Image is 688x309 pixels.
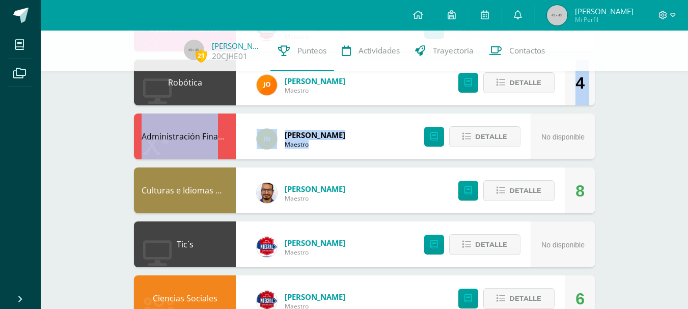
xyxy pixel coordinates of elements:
[475,127,507,146] span: Detalle
[184,40,204,60] img: 45x45
[270,31,334,71] a: Punteos
[285,248,345,257] span: Maestro
[575,6,634,16] span: [PERSON_NAME]
[285,86,345,95] span: Maestro
[285,184,345,194] span: [PERSON_NAME]
[212,41,263,51] a: [PERSON_NAME]
[509,73,541,92] span: Detalle
[257,129,277,149] img: 91d43002c1e6da35fcf826c9a618326d.png
[475,235,507,254] span: Detalle
[483,72,555,93] button: Detalle
[483,180,555,201] button: Detalle
[547,5,567,25] img: 45x45
[541,241,585,249] span: No disponible
[257,183,277,203] img: ef34ee16907c8215cd1846037ce38107.png
[196,49,207,62] span: 21
[285,130,345,140] span: [PERSON_NAME]
[509,45,545,56] span: Contactos
[257,237,277,257] img: be8102e1d6aaef58604e2e488bb7b270.png
[541,133,585,141] span: No disponible
[407,31,481,71] a: Trayectoria
[134,114,236,159] div: Administración Financiera
[257,75,277,95] img: 30108eeae6c649a9a82bfbaad6c0d1cb.png
[134,60,236,105] div: Robótica
[212,51,247,62] a: 20CJHE01
[134,221,236,267] div: Tic´s
[134,167,236,213] div: Culturas e Idiomas Mayas
[509,289,541,308] span: Detalle
[285,292,345,302] span: [PERSON_NAME]
[575,168,585,214] div: 8
[575,60,585,106] div: 4
[297,45,326,56] span: Punteos
[575,15,634,24] span: Mi Perfil
[481,31,553,71] a: Contactos
[285,194,345,203] span: Maestro
[449,234,520,255] button: Detalle
[509,181,541,200] span: Detalle
[449,126,520,147] button: Detalle
[433,45,474,56] span: Trayectoria
[285,140,345,149] span: Maestro
[483,288,555,309] button: Detalle
[334,31,407,71] a: Actividades
[285,238,345,248] span: [PERSON_NAME]
[285,76,345,86] span: [PERSON_NAME]
[359,45,400,56] span: Actividades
